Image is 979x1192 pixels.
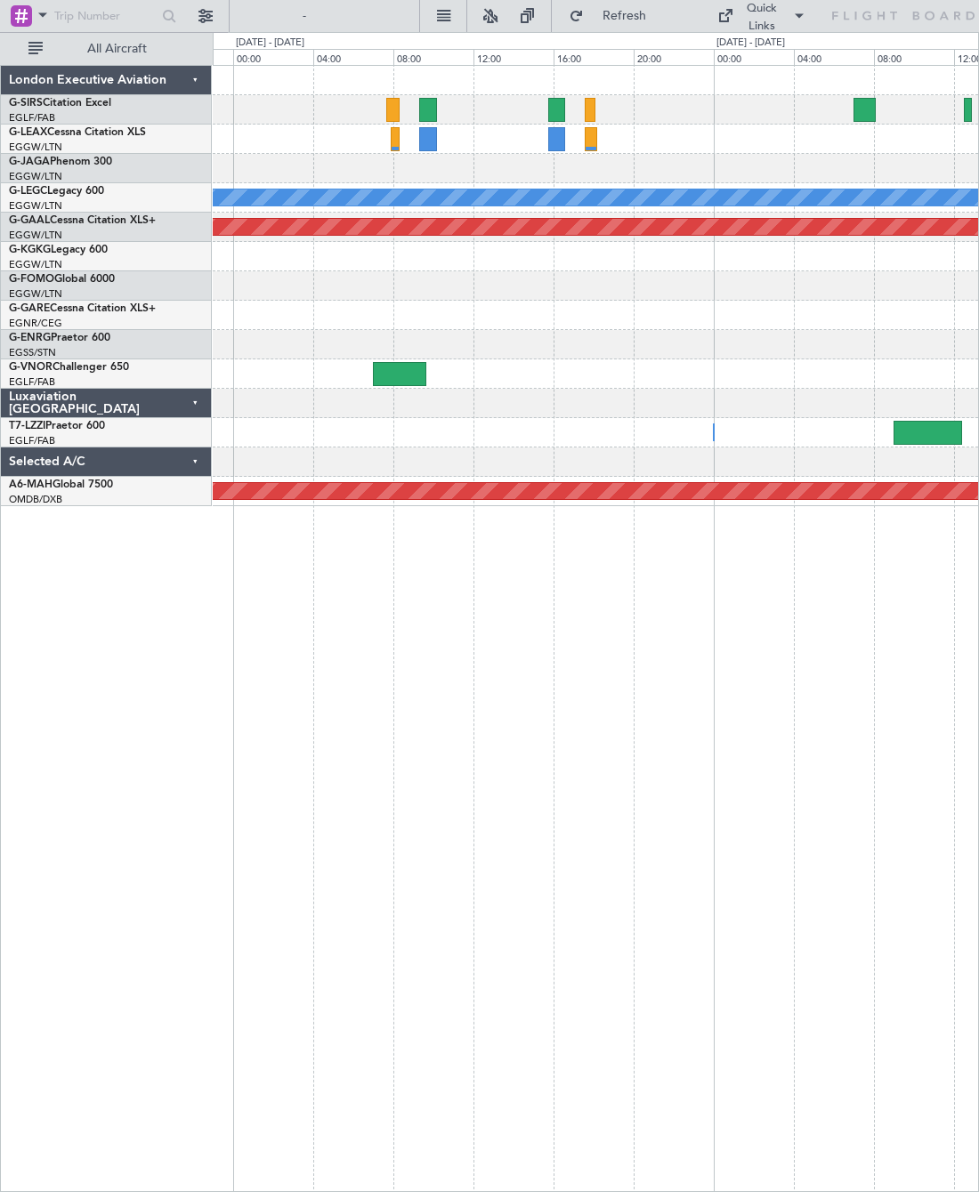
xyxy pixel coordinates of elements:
[313,49,393,65] div: 04:00
[9,333,110,343] a: G-ENRGPraetor 600
[9,362,129,373] a: G-VNORChallenger 650
[9,229,62,242] a: EGGW/LTN
[9,479,53,490] span: A6-MAH
[716,36,785,51] div: [DATE] - [DATE]
[714,49,794,65] div: 00:00
[9,333,51,343] span: G-ENRG
[9,215,156,226] a: G-GAALCessna Citation XLS+
[9,375,55,389] a: EGLF/FAB
[9,362,53,373] span: G-VNOR
[9,141,62,154] a: EGGW/LTN
[9,303,156,314] a: G-GARECessna Citation XLS+
[9,479,113,490] a: A6-MAHGlobal 7500
[9,346,56,359] a: EGSS/STN
[9,111,55,125] a: EGLF/FAB
[561,2,667,30] button: Refresh
[9,245,51,255] span: G-KGKG
[9,186,104,197] a: G-LEGCLegacy 600
[9,303,50,314] span: G-GARE
[9,317,62,330] a: EGNR/CEG
[9,245,108,255] a: G-KGKGLegacy 600
[9,287,62,301] a: EGGW/LTN
[236,36,304,51] div: [DATE] - [DATE]
[54,3,157,29] input: Trip Number
[9,186,47,197] span: G-LEGC
[9,170,62,183] a: EGGW/LTN
[554,49,634,65] div: 16:00
[9,274,115,285] a: G-FOMOGlobal 6000
[634,49,714,65] div: 20:00
[874,49,954,65] div: 08:00
[794,49,874,65] div: 04:00
[9,421,45,431] span: T7-LZZI
[233,49,313,65] div: 00:00
[587,10,662,22] span: Refresh
[9,127,146,138] a: G-LEAXCessna Citation XLS
[9,258,62,271] a: EGGW/LTN
[9,274,54,285] span: G-FOMO
[9,98,111,109] a: G-SIRSCitation Excel
[473,49,554,65] div: 12:00
[9,434,55,447] a: EGLF/FAB
[9,157,112,167] a: G-JAGAPhenom 300
[9,421,105,431] a: T7-LZZIPraetor 600
[9,98,43,109] span: G-SIRS
[9,157,50,167] span: G-JAGA
[20,35,193,63] button: All Aircraft
[9,493,62,506] a: OMDB/DXB
[393,49,473,65] div: 08:00
[708,2,815,30] button: Quick Links
[9,127,47,138] span: G-LEAX
[46,43,188,55] span: All Aircraft
[9,199,62,213] a: EGGW/LTN
[9,215,50,226] span: G-GAAL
